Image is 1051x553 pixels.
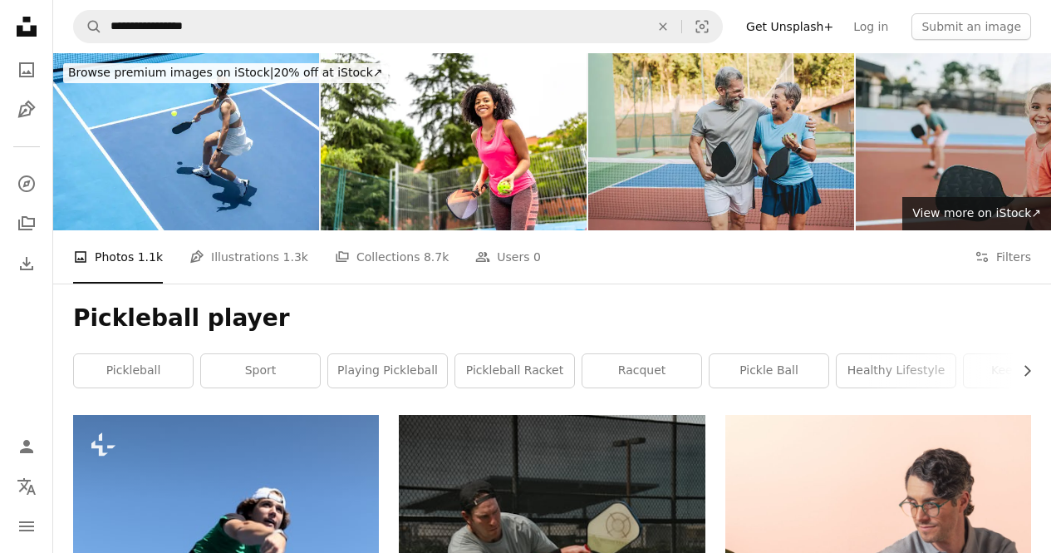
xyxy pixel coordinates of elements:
[682,11,722,42] button: Visual search
[335,230,449,284] a: Collections 8.7k
[189,230,308,284] a: Illustrations 1.3k
[911,13,1031,40] button: Submit an image
[74,11,102,42] button: Search Unsplash
[645,11,681,42] button: Clear
[283,248,308,266] span: 1.3k
[912,206,1041,220] span: View more on iStock ↗
[328,354,447,388] a: playing pickleball
[74,354,193,388] a: pickleball
[10,93,43,126] a: Illustrations
[736,13,843,40] a: Get Unsplash+
[53,53,319,230] img: Mastering the Court: High-Angle Backhand Shot
[73,304,1031,333] h1: Pickleball player
[10,10,43,47] a: Home — Unsplash
[10,510,43,543] button: Menu
[455,354,574,388] a: pickleball racket
[10,470,43,503] button: Language
[533,248,541,266] span: 0
[321,53,587,230] img: Happy female pickleball player about to serve at court
[63,63,388,83] div: 20% off at iStock ↗
[10,167,43,200] a: Explore
[582,354,701,388] a: racquet
[68,66,273,79] span: Browse premium images on iStock |
[710,354,828,388] a: pickle ball
[902,197,1051,230] a: View more on iStock↗
[73,10,723,43] form: Find visuals sitewide
[10,53,43,86] a: Photos
[475,230,541,284] a: Users 0
[424,248,449,266] span: 8.7k
[201,354,320,388] a: sport
[837,354,955,388] a: healthy lifestyle
[843,13,898,40] a: Log in
[10,207,43,240] a: Collections
[975,230,1031,284] button: Filters
[10,430,43,463] a: Log in / Sign up
[1012,354,1031,388] button: scroll list to the right
[53,53,398,93] a: Browse premium images on iStock|20% off at iStock↗
[588,53,854,230] img: Senior couple playing pickleball
[10,247,43,280] a: Download History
